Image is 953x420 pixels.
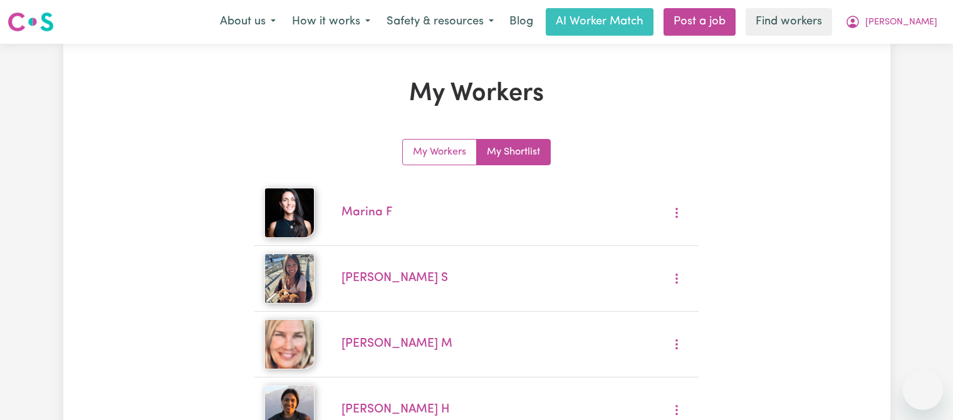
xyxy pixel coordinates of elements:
[209,79,745,109] h1: My Workers
[546,8,654,36] a: AI Worker Match
[341,207,392,218] a: Marina F
[665,335,689,354] button: More options
[264,254,315,304] img: Elizabeth Santos S
[664,8,736,36] a: Post a job
[403,140,477,165] a: My Workers
[8,11,54,33] img: Careseekers logo
[212,9,284,35] button: About us
[341,272,448,284] a: [PERSON_NAME] S
[264,188,315,238] img: Marina F
[746,8,832,36] a: Find workers
[341,338,452,350] a: [PERSON_NAME] M
[341,404,450,416] a: [PERSON_NAME] H
[665,269,689,289] button: More options
[284,9,378,35] button: How it works
[665,401,689,420] button: More options
[378,9,502,35] button: Safety & resources
[264,319,315,369] img: Penny M
[837,9,945,35] button: My Account
[8,8,54,36] a: Careseekers logo
[865,16,937,29] span: [PERSON_NAME]
[502,8,541,36] a: Blog
[665,203,689,223] button: More options
[477,140,550,165] a: My Shortlist
[903,370,943,410] iframe: Button to launch messaging window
